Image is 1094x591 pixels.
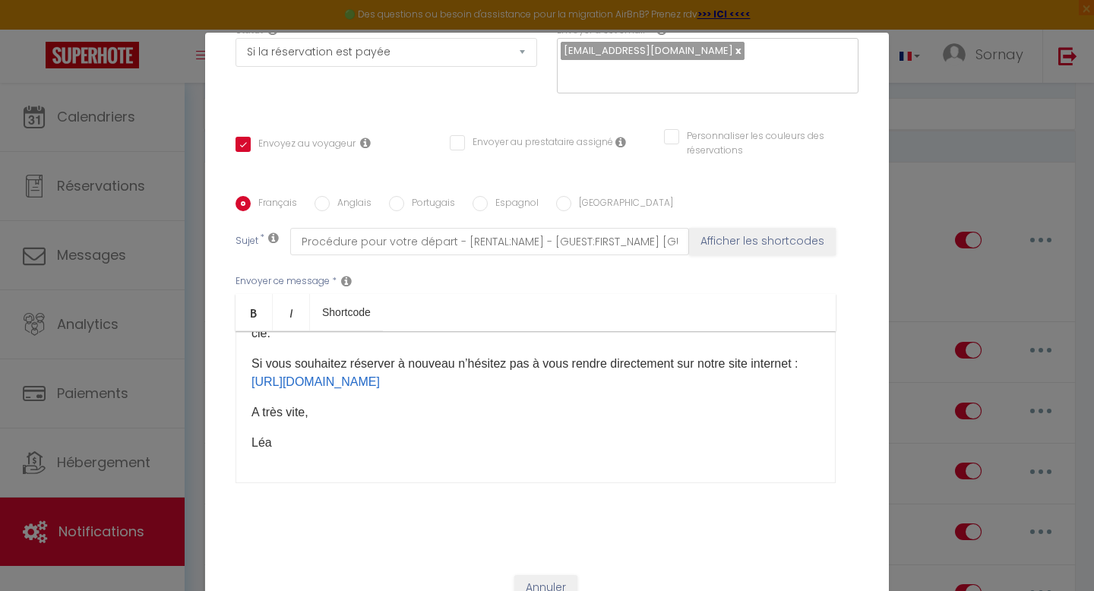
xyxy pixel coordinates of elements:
label: [GEOGRAPHIC_DATA] [571,196,673,213]
i: Subject [268,232,279,244]
button: Afficher les shortcodes [689,228,836,255]
label: Envoyer ce message [236,274,330,289]
p: A très vite, [251,403,820,422]
i: Envoyer au prestataire si il est assigné [615,136,626,148]
p: Si vous souhaitez réserver à nouveau n’hésitez pas à vous rendre directement sur notre site inter... [251,355,820,391]
label: Français [251,196,297,213]
i: Envoyer au voyageur [360,137,371,149]
a: Italic [273,294,310,330]
p: Léa [251,434,820,452]
label: Sujet [236,234,258,250]
label: Espagnol [488,196,539,213]
label: Anglais [330,196,372,213]
a: Shortcode [310,294,383,330]
span: [EMAIL_ADDRESS][DOMAIN_NAME] [564,43,733,58]
a: [URL][DOMAIN_NAME] [251,375,380,388]
a: Bold [236,294,273,330]
i: Message [341,275,352,287]
label: Portugais [404,196,455,213]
